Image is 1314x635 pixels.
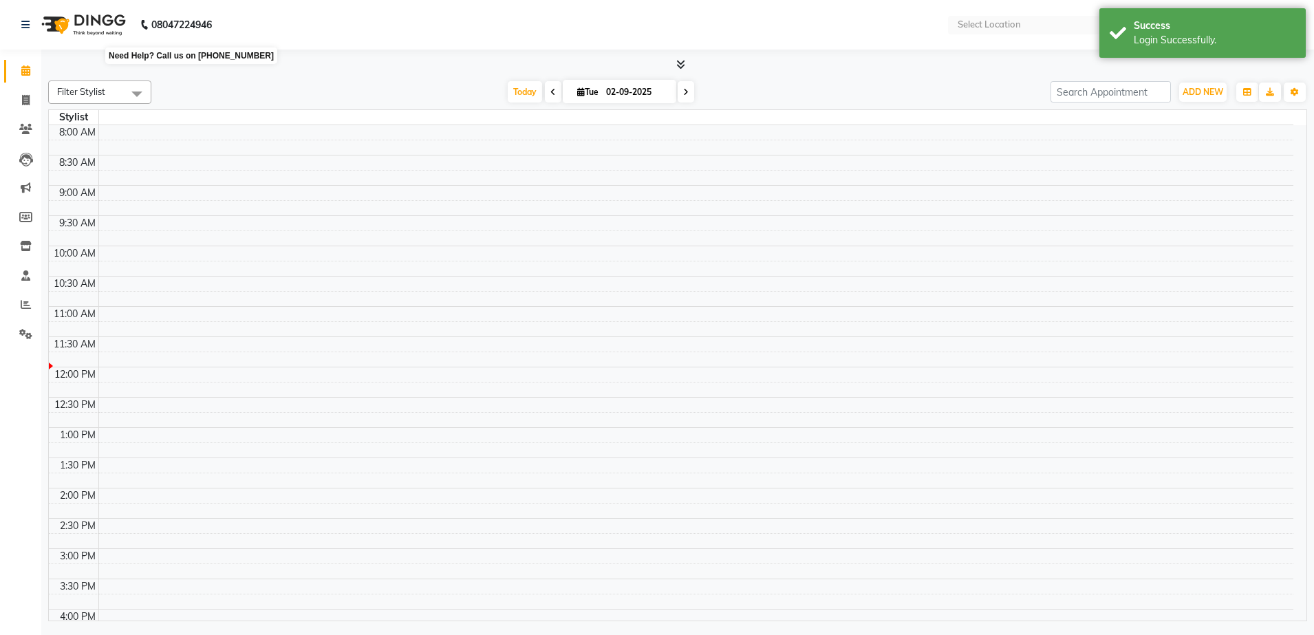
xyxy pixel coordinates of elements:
div: 11:30 AM [51,337,98,352]
div: 1:30 PM [57,458,98,473]
span: Filter Stylist [57,86,105,97]
div: 10:30 AM [51,277,98,291]
div: 12:30 PM [52,398,98,412]
div: 4:00 PM [57,610,98,624]
input: Search Appointment [1051,81,1171,103]
div: 8:00 AM [56,125,98,140]
div: 12:00 PM [52,367,98,382]
div: Success [1134,19,1295,33]
input: 2025-09-02 [602,82,671,103]
span: Tue [574,87,602,97]
b: 08047224946 [151,6,212,44]
img: logo [35,6,129,44]
div: 9:30 AM [56,216,98,230]
div: 11:00 AM [51,307,98,321]
span: Today [508,81,542,103]
button: ADD NEW [1179,83,1227,102]
span: ADD NEW [1183,87,1223,97]
div: 9:00 AM [56,186,98,200]
div: Login Successfully. [1134,33,1295,47]
div: 8:30 AM [56,155,98,170]
div: 3:30 PM [57,579,98,594]
div: 3:00 PM [57,549,98,563]
div: 10:00 AM [51,246,98,261]
div: 2:00 PM [57,488,98,503]
div: 1:00 PM [57,428,98,442]
div: 2:30 PM [57,519,98,533]
div: Stylist [49,110,98,125]
div: Select Location [958,18,1021,32]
